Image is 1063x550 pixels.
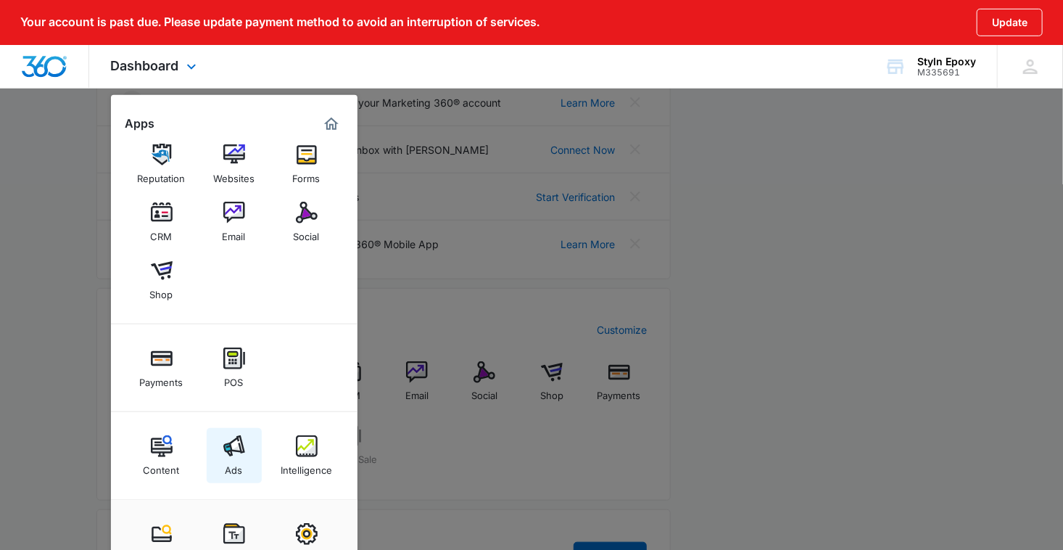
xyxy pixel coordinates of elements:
[917,67,976,78] div: account id
[144,457,180,476] div: Content
[89,45,222,88] div: Dashboard
[320,112,343,136] a: Marketing 360® Dashboard
[225,369,244,388] div: POS
[138,165,186,184] div: Reputation
[140,369,183,388] div: Payments
[977,9,1043,36] button: Update
[294,223,320,242] div: Social
[134,428,189,483] a: Content
[134,340,189,395] a: Payments
[20,15,539,29] p: Your account is past due. Please update payment method to avoid an interruption of services.
[150,282,173,300] div: Shop
[226,457,243,476] div: Ads
[293,165,320,184] div: Forms
[917,56,976,67] div: account name
[207,340,262,395] a: POS
[213,165,255,184] div: Websites
[223,223,246,242] div: Email
[134,253,189,308] a: Shop
[207,428,262,483] a: Ads
[279,194,334,250] a: Social
[207,136,262,192] a: Websites
[134,136,189,192] a: Reputation
[281,457,332,476] div: Intelligence
[134,194,189,250] a: CRM
[279,136,334,192] a: Forms
[207,194,262,250] a: Email
[125,117,155,131] h2: Apps
[279,428,334,483] a: Intelligence
[151,223,173,242] div: CRM
[111,58,179,73] span: Dashboard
